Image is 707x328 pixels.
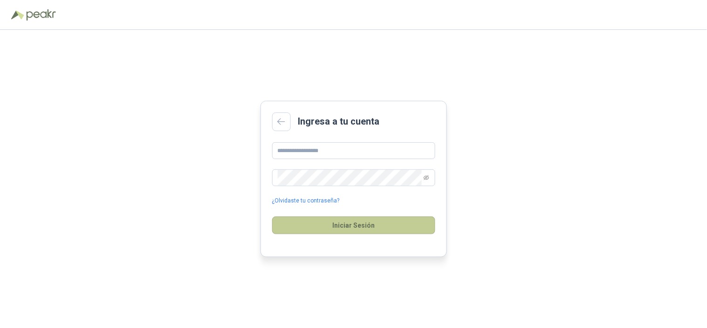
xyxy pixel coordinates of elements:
[26,9,56,21] img: Peakr
[424,175,429,181] span: eye-invisible
[11,10,24,20] img: Logo
[272,196,340,205] a: ¿Olvidaste tu contraseña?
[298,114,380,129] h2: Ingresa a tu cuenta
[272,216,435,234] button: Iniciar Sesión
